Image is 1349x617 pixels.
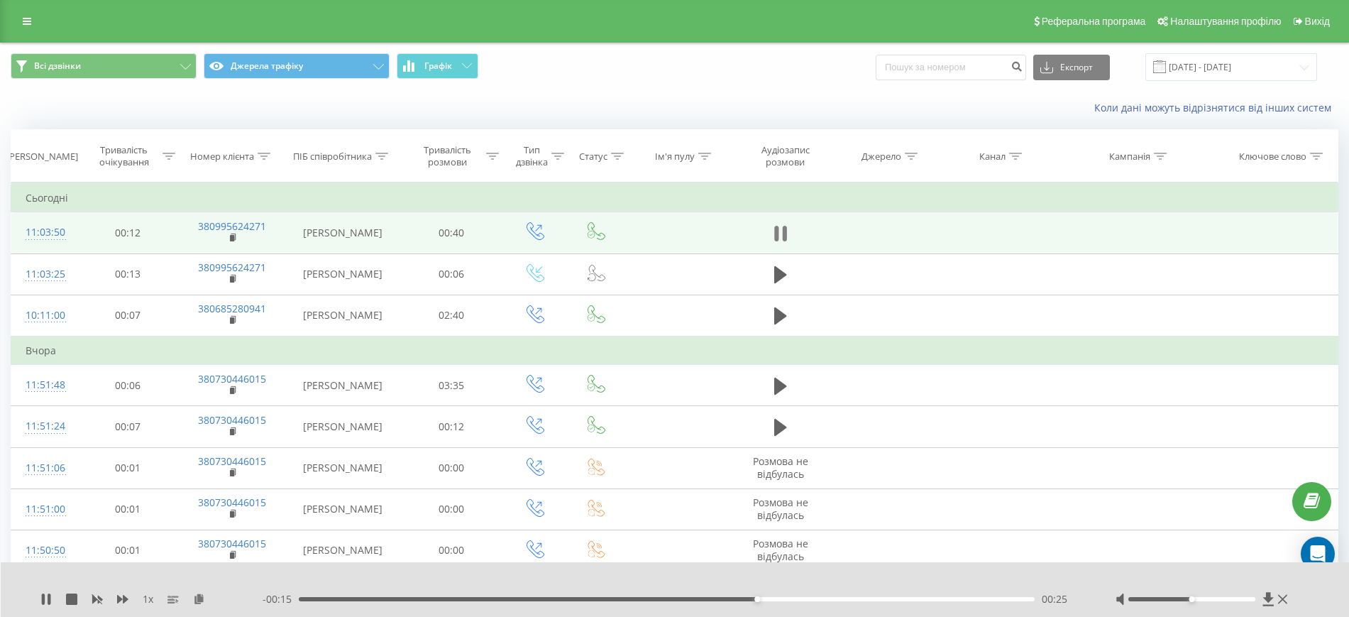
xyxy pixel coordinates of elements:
[11,53,197,79] button: Всі дзвінки
[1094,101,1338,114] a: Коли дані можуть відрізнятися вiд інших систем
[861,151,901,163] div: Джерело
[11,184,1338,212] td: Сьогодні
[198,219,266,233] a: 380995624271
[77,365,179,406] td: 00:06
[285,447,400,488] td: [PERSON_NAME]
[26,496,62,523] div: 11:51:00
[77,406,179,447] td: 00:07
[11,337,1338,365] td: Вчора
[400,295,502,337] td: 02:40
[400,530,502,571] td: 00:00
[26,454,62,482] div: 11:51:06
[26,261,62,288] div: 11:03:25
[89,144,159,168] div: Тривалість очікування
[515,144,548,168] div: Тип дзвінка
[77,488,179,530] td: 00:01
[285,253,400,295] td: [PERSON_NAME]
[876,55,1026,80] input: Пошук за номером
[579,151,607,163] div: Статус
[397,53,478,79] button: Графік
[293,151,372,163] div: ПІБ співробітника
[263,592,299,606] span: - 00:15
[198,496,266,509] a: 380730446015
[34,60,81,72] span: Всі дзвінки
[400,212,502,253] td: 00:40
[198,454,266,468] a: 380730446015
[424,61,452,71] span: Графік
[77,212,179,253] td: 00:12
[1239,151,1306,163] div: Ключове слово
[77,447,179,488] td: 00:01
[753,537,808,563] span: Розмова не відбулась
[1042,592,1067,606] span: 00:25
[26,302,62,329] div: 10:11:00
[26,413,62,440] div: 11:51:24
[400,253,502,295] td: 00:06
[26,537,62,564] div: 11:50:50
[753,454,808,481] span: Розмова не відбулась
[413,144,483,168] div: Тривалість розмови
[285,212,400,253] td: [PERSON_NAME]
[400,406,502,447] td: 00:12
[753,496,808,522] span: Розмова не відбулась
[1170,16,1281,27] span: Налаштування профілю
[198,537,266,550] a: 380730446015
[1301,537,1335,571] div: Open Intercom Messenger
[26,371,62,399] div: 11:51:48
[6,151,78,163] div: [PERSON_NAME]
[26,219,62,246] div: 11:03:50
[754,596,760,602] div: Accessibility label
[979,151,1006,163] div: Канал
[1189,596,1195,602] div: Accessibility label
[1109,151,1150,163] div: Кампанія
[1033,55,1110,80] button: Експорт
[285,530,400,571] td: [PERSON_NAME]
[285,406,400,447] td: [PERSON_NAME]
[77,253,179,295] td: 00:13
[198,413,266,427] a: 380730446015
[204,53,390,79] button: Джерела трафіку
[1042,16,1146,27] span: Реферальна програма
[198,302,266,315] a: 380685280941
[77,530,179,571] td: 00:01
[285,488,400,530] td: [PERSON_NAME]
[400,365,502,406] td: 03:35
[143,592,153,606] span: 1 x
[198,372,266,386] a: 380730446015
[400,488,502,530] td: 00:00
[744,144,827,168] div: Аудіозапис розмови
[285,365,400,406] td: [PERSON_NAME]
[400,447,502,488] td: 00:00
[198,261,266,274] a: 380995624271
[655,151,695,163] div: Ім'я пулу
[1305,16,1330,27] span: Вихід
[285,295,400,337] td: [PERSON_NAME]
[190,151,254,163] div: Номер клієнта
[77,295,179,337] td: 00:07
